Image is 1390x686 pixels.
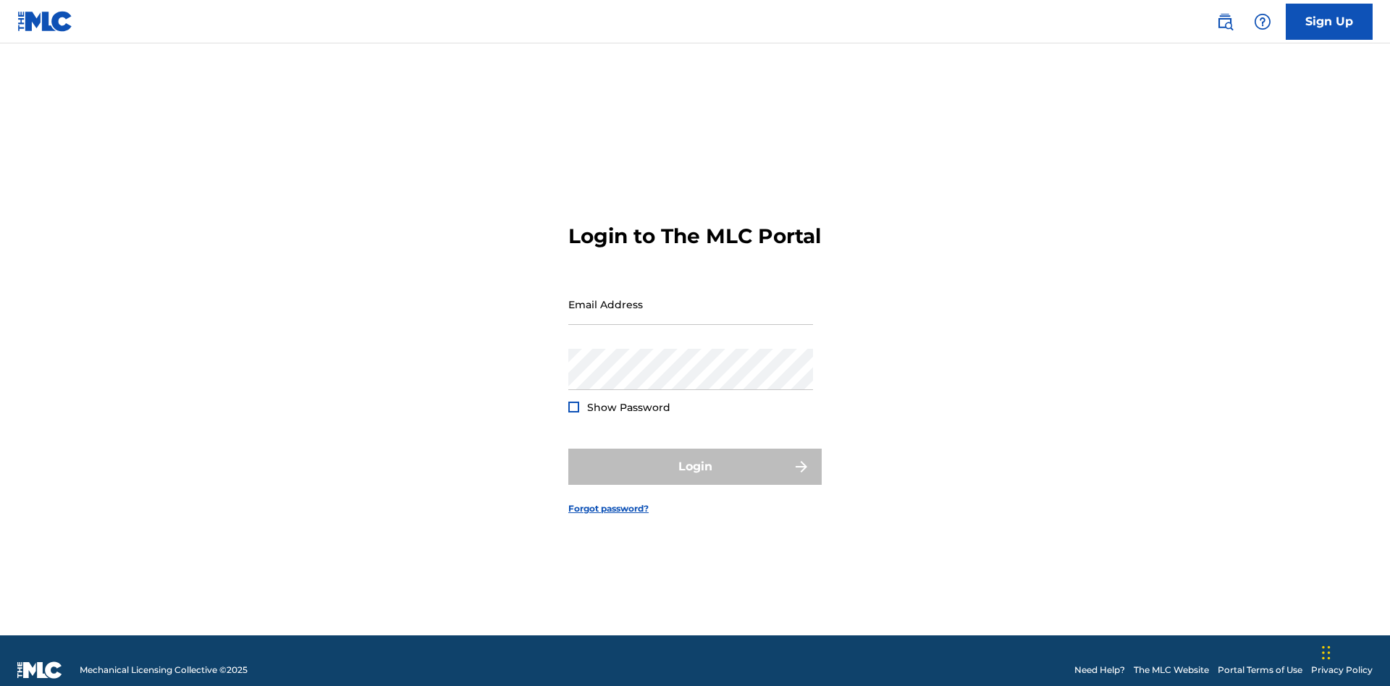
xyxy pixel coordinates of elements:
[80,664,248,677] span: Mechanical Licensing Collective © 2025
[568,502,649,515] a: Forgot password?
[1134,664,1209,677] a: The MLC Website
[587,401,670,414] span: Show Password
[1311,664,1373,677] a: Privacy Policy
[1218,664,1302,677] a: Portal Terms of Use
[1210,7,1239,36] a: Public Search
[1074,664,1125,677] a: Need Help?
[1286,4,1373,40] a: Sign Up
[568,224,821,249] h3: Login to The MLC Portal
[1322,631,1331,674] div: Drag
[1318,617,1390,686] iframe: Chat Widget
[17,11,73,32] img: MLC Logo
[1248,7,1277,36] div: Help
[1216,13,1234,30] img: search
[17,661,62,679] img: logo
[1254,13,1271,30] img: help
